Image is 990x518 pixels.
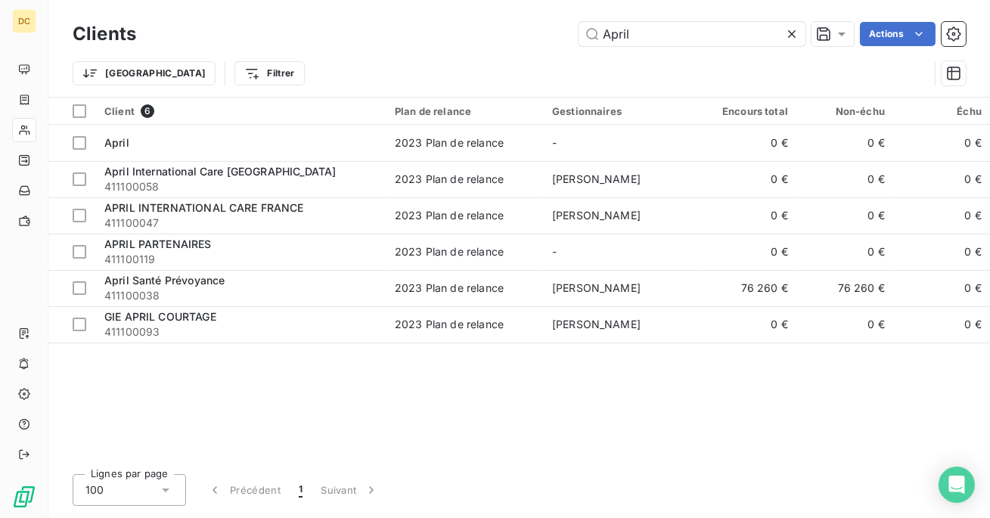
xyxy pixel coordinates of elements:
span: April [104,136,129,149]
div: 2023 Plan de relance [395,135,504,150]
span: [PERSON_NAME] [552,172,641,185]
button: Filtrer [234,61,304,85]
span: [PERSON_NAME] [552,281,641,294]
span: GIE APRIL COURTAGE [104,310,216,323]
button: [GEOGRAPHIC_DATA] [73,61,216,85]
div: Encours total [709,105,788,117]
span: 411100038 [104,288,377,303]
td: 76 260 € [700,270,797,306]
span: [PERSON_NAME] [552,209,641,222]
span: April International Care [GEOGRAPHIC_DATA] [104,165,336,178]
span: - [552,245,557,258]
div: Gestionnaires [552,105,691,117]
td: 76 260 € [797,270,894,306]
td: 0 € [700,234,797,270]
td: 0 € [797,234,894,270]
td: 0 € [797,197,894,234]
td: 0 € [797,125,894,161]
td: 0 € [797,161,894,197]
span: 6 [141,104,154,118]
img: Logo LeanPay [12,485,36,509]
div: 2023 Plan de relance [395,281,504,296]
td: 0 € [797,306,894,343]
span: 411100093 [104,324,377,340]
td: 0 € [700,306,797,343]
span: [PERSON_NAME] [552,318,641,330]
span: 411100047 [104,216,377,231]
td: 0 € [700,161,797,197]
button: Suivant [312,474,388,506]
div: Non-échu [806,105,885,117]
span: 100 [85,482,104,498]
span: 411100058 [104,179,377,194]
div: 2023 Plan de relance [395,317,504,332]
span: Client [104,105,135,117]
span: 411100119 [104,252,377,267]
div: 2023 Plan de relance [395,244,504,259]
span: 1 [299,482,303,498]
div: 2023 Plan de relance [395,208,504,223]
span: APRIL INTERNATIONAL CARE FRANCE [104,201,304,214]
input: Rechercher [579,22,805,46]
div: 2023 Plan de relance [395,172,504,187]
div: Plan de relance [395,105,534,117]
span: APRIL PARTENAIRES [104,237,212,250]
td: 0 € [700,197,797,234]
button: Actions [860,22,936,46]
div: DC [12,9,36,33]
button: 1 [290,474,312,506]
div: Échu [903,105,982,117]
div: Open Intercom Messenger [939,467,975,503]
button: Précédent [198,474,290,506]
h3: Clients [73,20,136,48]
span: - [552,136,557,149]
span: April Santé Prévoyance [104,274,225,287]
td: 0 € [700,125,797,161]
